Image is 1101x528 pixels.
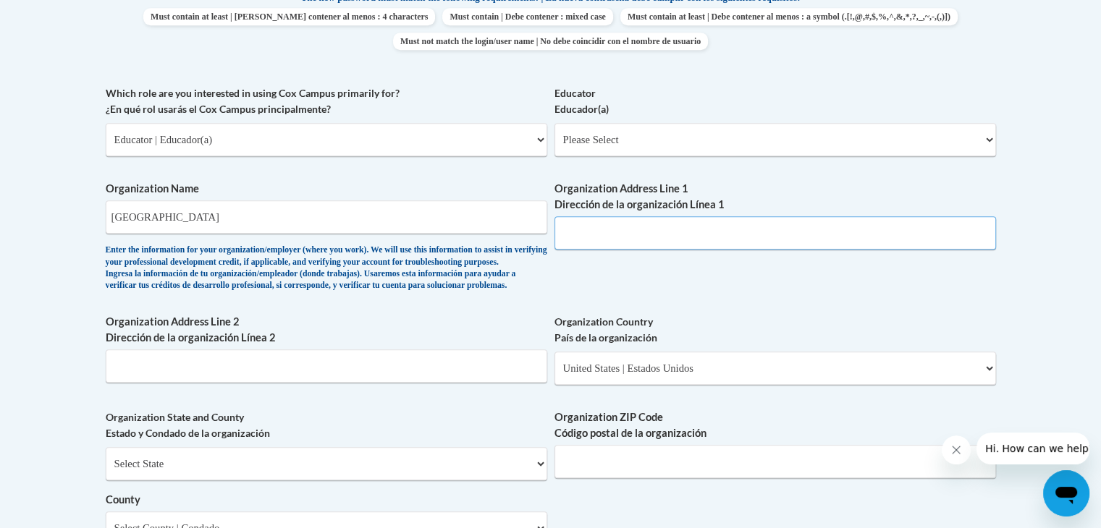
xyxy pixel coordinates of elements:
[554,445,996,478] input: Metadata input
[143,8,435,25] span: Must contain at least | [PERSON_NAME] contener al menos : 4 characters
[106,314,547,346] label: Organization Address Line 2 Dirección de la organización Línea 2
[442,8,612,25] span: Must contain | Debe contener : mixed case
[393,33,708,50] span: Must not match the login/user name | No debe coincidir con el nombre de usuario
[620,8,958,25] span: Must contain at least | Debe contener al menos : a symbol (.[!,@,#,$,%,^,&,*,?,_,~,-,(,)])
[1043,470,1089,516] iframe: Button to launch messaging window
[976,433,1089,464] iframe: Message from company
[106,492,547,508] label: County
[106,200,547,234] input: Metadata input
[106,244,547,292] div: Enter the information for your organization/employer (where you work). We will use this informati...
[554,85,996,117] label: Educator Educador(a)
[106,85,547,117] label: Which role are you interested in using Cox Campus primarily for? ¿En qué rol usarás el Cox Campus...
[942,435,971,464] iframe: Close message
[106,181,547,197] label: Organization Name
[554,216,996,250] input: Metadata input
[9,10,117,22] span: Hi. How can we help?
[106,349,547,383] input: Metadata input
[554,314,996,346] label: Organization Country País de la organización
[554,409,996,441] label: Organization ZIP Code Código postal de la organización
[554,181,996,213] label: Organization Address Line 1 Dirección de la organización Línea 1
[106,409,547,441] label: Organization State and County Estado y Condado de la organización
